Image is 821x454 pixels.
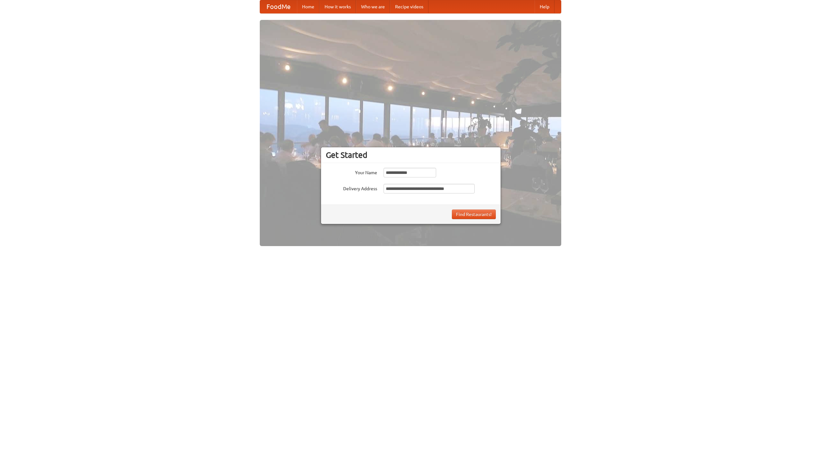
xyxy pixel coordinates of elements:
label: Delivery Address [326,184,377,192]
label: Your Name [326,168,377,176]
a: Help [535,0,554,13]
a: How it works [319,0,356,13]
h3: Get Started [326,150,496,160]
a: FoodMe [260,0,297,13]
a: Recipe videos [390,0,428,13]
a: Who we are [356,0,390,13]
a: Home [297,0,319,13]
button: Find Restaurants! [452,210,496,219]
